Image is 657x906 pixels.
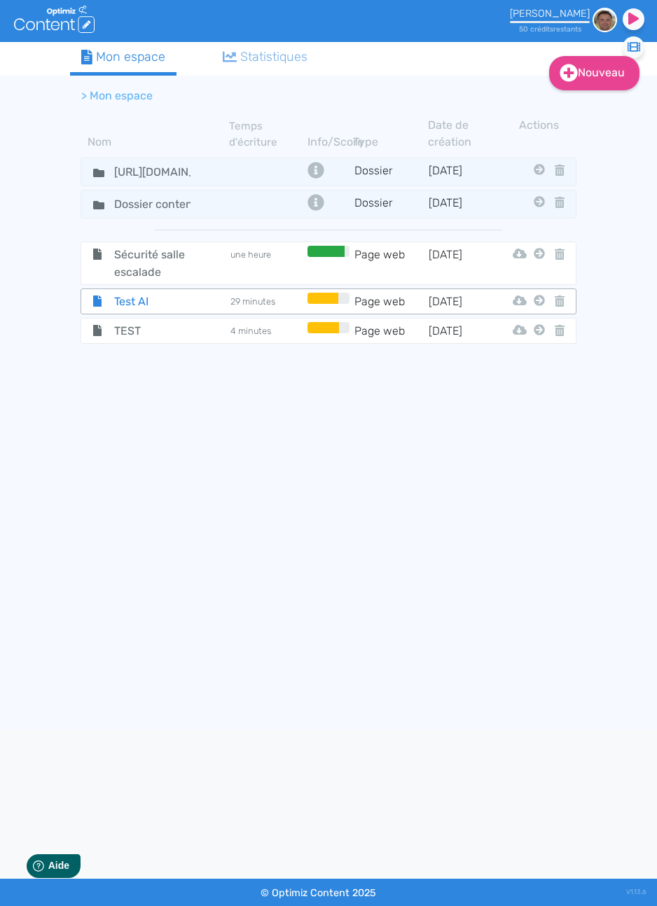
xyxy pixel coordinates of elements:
a: Nouveau [549,56,639,90]
img: 49ca57c83f605d06a354ddcffb6883cc [593,8,617,32]
th: Actions [534,117,545,134]
nav: breadcrumb [70,79,504,113]
input: Nom de dossier [104,162,201,182]
th: Info/Score [304,117,354,151]
td: [DATE] [427,162,502,182]
div: Mon espace [81,48,165,67]
input: Nom de dossier [104,194,201,214]
td: une heure [230,246,304,281]
td: Page web [353,246,427,281]
td: [DATE] [427,322,502,340]
span: Test AI [104,293,201,310]
span: s [550,25,553,34]
a: Statistiques [212,42,319,72]
a: Mon espace [70,42,177,76]
td: Dossier [353,194,427,214]
td: [DATE] [427,194,502,214]
td: [DATE] [427,293,502,310]
td: Dossier [353,162,427,182]
td: 29 minutes [230,293,304,310]
td: [DATE] [427,246,502,281]
th: Temps d'écriture [229,117,303,151]
td: 4 minutes [230,322,304,340]
small: 50 crédit restant [519,25,581,34]
span: s [578,25,581,34]
th: Type [353,117,427,151]
span: TEST [104,322,201,340]
div: Statistiques [223,48,308,67]
th: Nom [81,117,229,151]
td: Page web [353,293,427,310]
div: [PERSON_NAME] [510,8,590,20]
li: > Mon espace [81,88,153,104]
th: Date de création [428,117,502,151]
span: Sécurité salle escalade [104,246,201,281]
td: Page web [353,322,427,340]
div: V1.13.6 [626,879,646,906]
small: © Optimiz Content 2025 [261,887,376,899]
